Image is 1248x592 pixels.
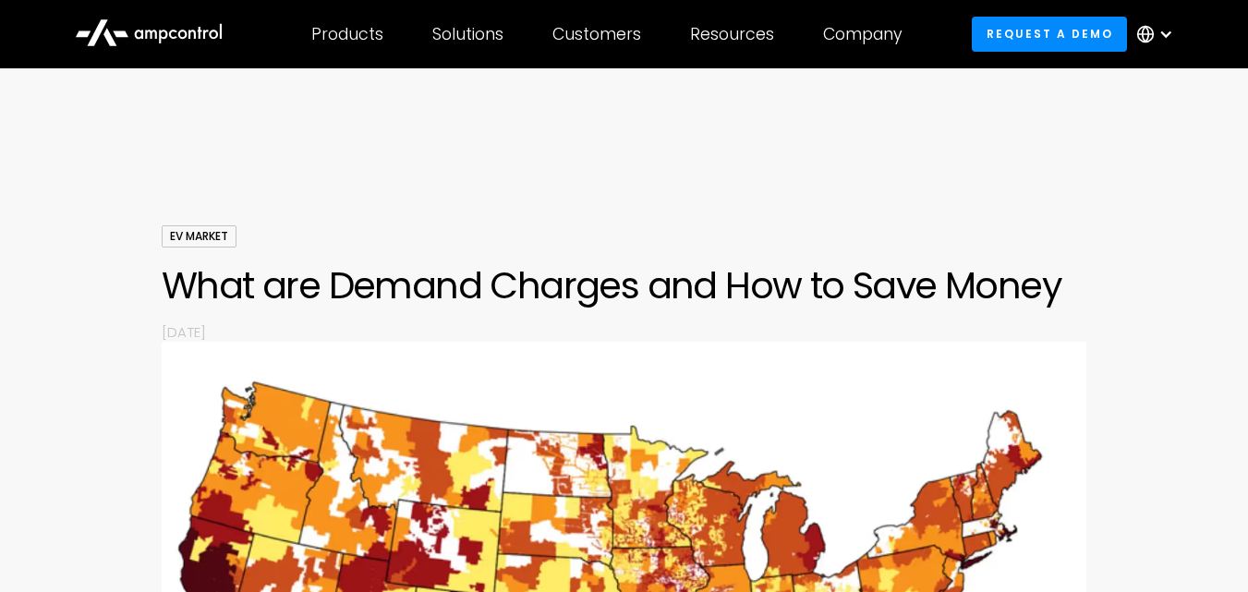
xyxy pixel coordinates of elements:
[823,24,903,44] div: Company
[552,24,641,44] div: Customers
[311,24,383,44] div: Products
[162,225,236,248] div: EV Market
[162,322,1086,342] p: [DATE]
[432,24,503,44] div: Solutions
[972,17,1127,51] a: Request a demo
[690,24,774,44] div: Resources
[162,263,1086,308] h1: What are Demand Charges and How to Save Money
